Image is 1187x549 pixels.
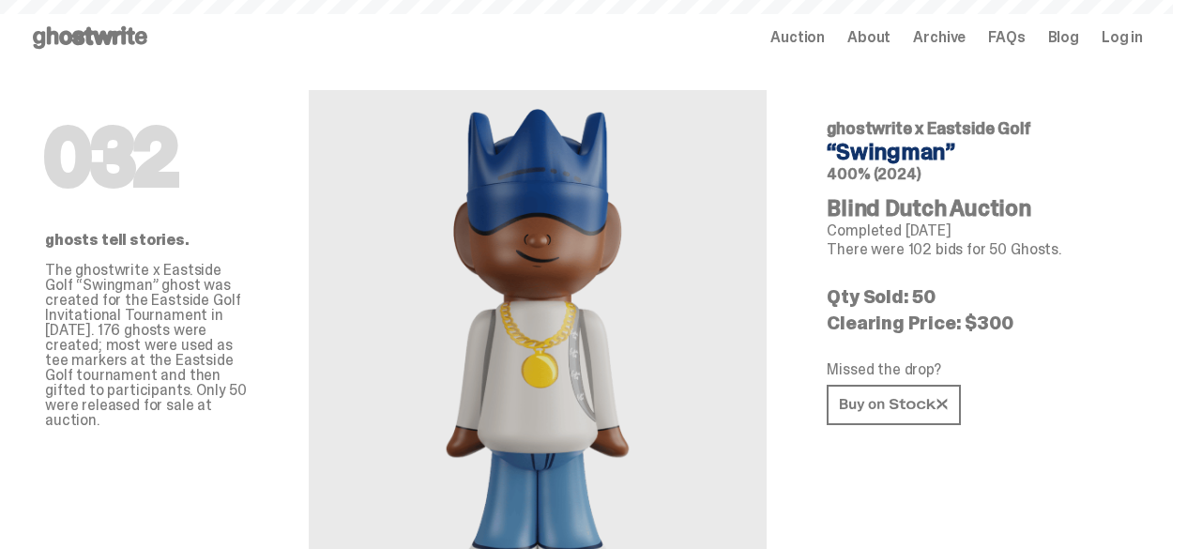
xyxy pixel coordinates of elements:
[913,30,966,45] a: Archive
[827,313,1128,332] p: Clearing Price: $300
[827,287,1128,306] p: Qty Sold: 50
[847,30,890,45] a: About
[45,233,249,248] p: ghosts tell stories.
[988,30,1025,45] a: FAQs
[827,141,1128,163] h4: “Swingman”
[45,263,249,428] p: The ghostwrite x Eastside Golf “Swingman” ghost was created for the Eastside Golf Invitational To...
[1048,30,1079,45] a: Blog
[827,197,1128,220] h4: Blind Dutch Auction
[45,120,249,195] h1: 032
[827,362,1128,377] p: Missed the drop?
[827,242,1128,257] p: There were 102 bids for 50 Ghosts.
[770,30,825,45] a: Auction
[827,117,1030,140] span: ghostwrite x Eastside Golf
[827,223,1128,238] p: Completed [DATE]
[1102,30,1143,45] a: Log in
[827,164,921,184] span: 400% (2024)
